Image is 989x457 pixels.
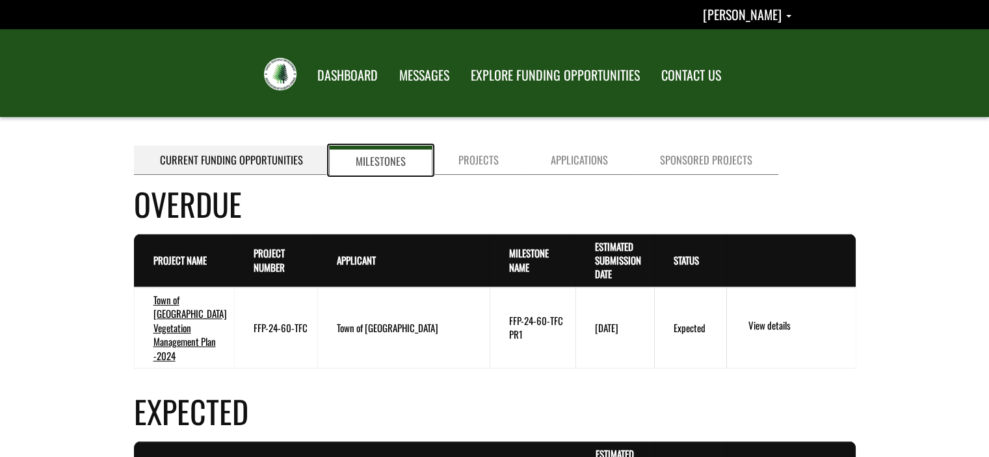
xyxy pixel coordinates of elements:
a: MESSAGES [389,59,459,92]
td: Town of Fox Creek Vegetation Management Plan -2024 [134,287,234,368]
a: Milestone Name [509,246,549,274]
a: Current Funding Opportunities [134,146,329,175]
a: Milestones [329,146,432,175]
span: [PERSON_NAME] [703,5,782,24]
a: CONTACT US [652,59,731,92]
a: Town of [GEOGRAPHIC_DATA] Vegetation Management Plan -2024 [153,293,227,363]
img: FRIAA Submissions Portal [264,58,297,90]
a: DASHBOARD [308,59,388,92]
a: Estimated Submission Date [595,239,641,281]
a: Project Name [153,253,207,267]
a: Applications [525,146,634,175]
a: Projects [432,146,525,175]
td: FFP-24-60-TFC [234,287,317,368]
th: Actions [726,234,855,287]
nav: Main Navigation [306,55,731,92]
td: Town of Fox Creek [317,287,490,368]
a: EXPLORE FUNDING OPPORTUNITIES [461,59,650,92]
time: [DATE] [595,320,618,335]
h4: Expected [134,388,856,434]
a: Applicant [337,253,376,267]
a: Project Number [254,246,285,274]
a: View details [748,319,850,334]
td: action menu [726,287,855,368]
a: Sponsored Projects [634,146,778,175]
a: Kristen Milne [703,5,791,24]
td: FFP-24-60-TFC PR1 [490,287,575,368]
a: Status [674,253,699,267]
td: Expected [654,287,727,368]
td: 7/30/2025 [575,287,654,368]
h4: Overdue [134,181,856,227]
